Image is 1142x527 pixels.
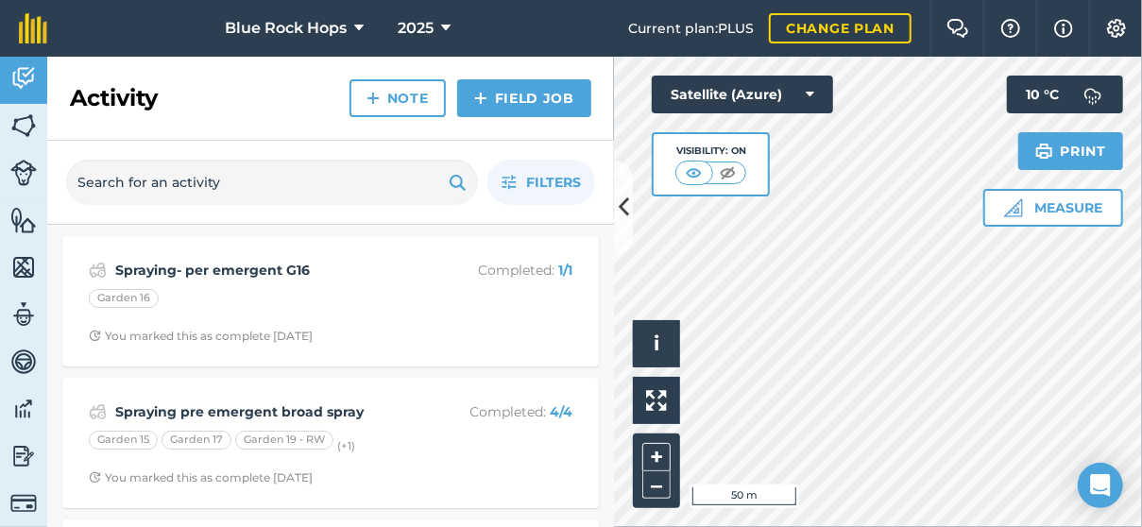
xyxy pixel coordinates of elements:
[999,19,1022,38] img: A question mark icon
[769,13,912,43] a: Change plan
[457,79,591,117] a: Field Job
[558,262,572,279] strong: 1 / 1
[10,348,37,376] img: svg+xml;base64,PD94bWwgdmVyc2lvbj0iMS4wIiBlbmNvZGluZz0idXRmLTgiPz4KPCEtLSBHZW5lcmF0b3I6IEFkb2JlIE...
[1018,132,1124,170] button: Print
[115,401,415,422] strong: Spraying pre emergent broad spray
[983,189,1123,227] button: Measure
[1105,19,1128,38] img: A cog icon
[10,111,37,140] img: svg+xml;base64,PHN2ZyB4bWxucz0iaHR0cDovL3d3dy53My5vcmcvMjAwMC9zdmciIHdpZHRoPSI1NiIgaGVpZ2h0PSI2MC...
[89,259,107,281] img: svg+xml;base64,PD94bWwgdmVyc2lvbj0iMS4wIiBlbmNvZGluZz0idXRmLTgiPz4KPCEtLSBHZW5lcmF0b3I6IEFkb2JlIE...
[946,19,969,38] img: Two speech bubbles overlapping with the left bubble in the forefront
[654,331,659,355] span: i
[1026,76,1059,113] span: 10 ° C
[1004,198,1023,217] img: Ruler icon
[422,260,572,280] p: Completed :
[70,83,158,113] h2: Activity
[89,400,107,423] img: svg+xml;base64,PD94bWwgdmVyc2lvbj0iMS4wIiBlbmNvZGluZz0idXRmLTgiPz4KPCEtLSBHZW5lcmF0b3I6IEFkb2JlIE...
[716,163,740,182] img: svg+xml;base64,PHN2ZyB4bWxucz0iaHR0cDovL3d3dy53My5vcmcvMjAwMC9zdmciIHdpZHRoPSI1MCIgaGVpZ2h0PSI0MC...
[115,260,415,280] strong: Spraying- per emergent G16
[162,431,231,450] div: Garden 17
[487,160,595,205] button: Filters
[1054,17,1073,40] img: svg+xml;base64,PHN2ZyB4bWxucz0iaHR0cDovL3d3dy53My5vcmcvMjAwMC9zdmciIHdpZHRoPSIxNyIgaGVpZ2h0PSIxNy...
[10,395,37,423] img: svg+xml;base64,PD94bWwgdmVyc2lvbj0iMS4wIiBlbmNvZGluZz0idXRmLTgiPz4KPCEtLSBHZW5lcmF0b3I6IEFkb2JlIE...
[1078,463,1123,508] div: Open Intercom Messenger
[652,76,833,113] button: Satellite (Azure)
[449,171,467,194] img: svg+xml;base64,PHN2ZyB4bWxucz0iaHR0cDovL3d3dy53My5vcmcvMjAwMC9zdmciIHdpZHRoPSIxOSIgaGVpZ2h0PSIyNC...
[89,431,158,450] div: Garden 15
[398,17,434,40] span: 2025
[337,439,355,452] small: (+ 1 )
[633,320,680,367] button: i
[74,247,588,355] a: Spraying- per emergent G16Completed: 1/1Garden 16Clock with arrow pointing clockwiseYou marked th...
[10,253,37,281] img: svg+xml;base64,PHN2ZyB4bWxucz0iaHR0cDovL3d3dy53My5vcmcvMjAwMC9zdmciIHdpZHRoPSI1NiIgaGVpZ2h0PSI2MC...
[642,443,671,471] button: +
[10,490,37,517] img: svg+xml;base64,PD94bWwgdmVyc2lvbj0iMS4wIiBlbmNvZGluZz0idXRmLTgiPz4KPCEtLSBHZW5lcmF0b3I6IEFkb2JlIE...
[89,330,101,342] img: Clock with arrow pointing clockwise
[225,17,347,40] span: Blue Rock Hops
[422,401,572,422] p: Completed :
[526,172,581,193] span: Filters
[366,87,380,110] img: svg+xml;base64,PHN2ZyB4bWxucz0iaHR0cDovL3d3dy53My5vcmcvMjAwMC9zdmciIHdpZHRoPSIxNCIgaGVpZ2h0PSIyNC...
[89,470,313,485] div: You marked this as complete [DATE]
[349,79,446,117] a: Note
[74,389,588,497] a: Spraying pre emergent broad sprayCompleted: 4/4Garden 15Garden 17Garden 19 - RW(+1)Clock with arr...
[628,18,754,39] span: Current plan : PLUS
[10,206,37,234] img: svg+xml;base64,PHN2ZyB4bWxucz0iaHR0cDovL3d3dy53My5vcmcvMjAwMC9zdmciIHdpZHRoPSI1NiIgaGVpZ2h0PSI2MC...
[19,13,47,43] img: fieldmargin Logo
[235,431,333,450] div: Garden 19 - RW
[1074,76,1112,113] img: svg+xml;base64,PD94bWwgdmVyc2lvbj0iMS4wIiBlbmNvZGluZz0idXRmLTgiPz4KPCEtLSBHZW5lcmF0b3I6IEFkb2JlIE...
[10,64,37,93] img: svg+xml;base64,PD94bWwgdmVyc2lvbj0iMS4wIiBlbmNvZGluZz0idXRmLTgiPz4KPCEtLSBHZW5lcmF0b3I6IEFkb2JlIE...
[474,87,487,110] img: svg+xml;base64,PHN2ZyB4bWxucz0iaHR0cDovL3d3dy53My5vcmcvMjAwMC9zdmciIHdpZHRoPSIxNCIgaGVpZ2h0PSIyNC...
[66,160,478,205] input: Search for an activity
[550,403,572,420] strong: 4 / 4
[10,442,37,470] img: svg+xml;base64,PD94bWwgdmVyc2lvbj0iMS4wIiBlbmNvZGluZz0idXRmLTgiPz4KPCEtLSBHZW5lcmF0b3I6IEFkb2JlIE...
[89,329,313,344] div: You marked this as complete [DATE]
[89,289,159,308] div: Garden 16
[89,471,101,484] img: Clock with arrow pointing clockwise
[10,160,37,186] img: svg+xml;base64,PD94bWwgdmVyc2lvbj0iMS4wIiBlbmNvZGluZz0idXRmLTgiPz4KPCEtLSBHZW5lcmF0b3I6IEFkb2JlIE...
[1035,140,1053,162] img: svg+xml;base64,PHN2ZyB4bWxucz0iaHR0cDovL3d3dy53My5vcmcvMjAwMC9zdmciIHdpZHRoPSIxOSIgaGVpZ2h0PSIyNC...
[1007,76,1123,113] button: 10 °C
[646,390,667,411] img: Four arrows, one pointing top left, one top right, one bottom right and the last bottom left
[10,300,37,329] img: svg+xml;base64,PD94bWwgdmVyc2lvbj0iMS4wIiBlbmNvZGluZz0idXRmLTgiPz4KPCEtLSBHZW5lcmF0b3I6IEFkb2JlIE...
[675,144,747,159] div: Visibility: On
[642,471,671,499] button: –
[682,163,706,182] img: svg+xml;base64,PHN2ZyB4bWxucz0iaHR0cDovL3d3dy53My5vcmcvMjAwMC9zdmciIHdpZHRoPSI1MCIgaGVpZ2h0PSI0MC...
